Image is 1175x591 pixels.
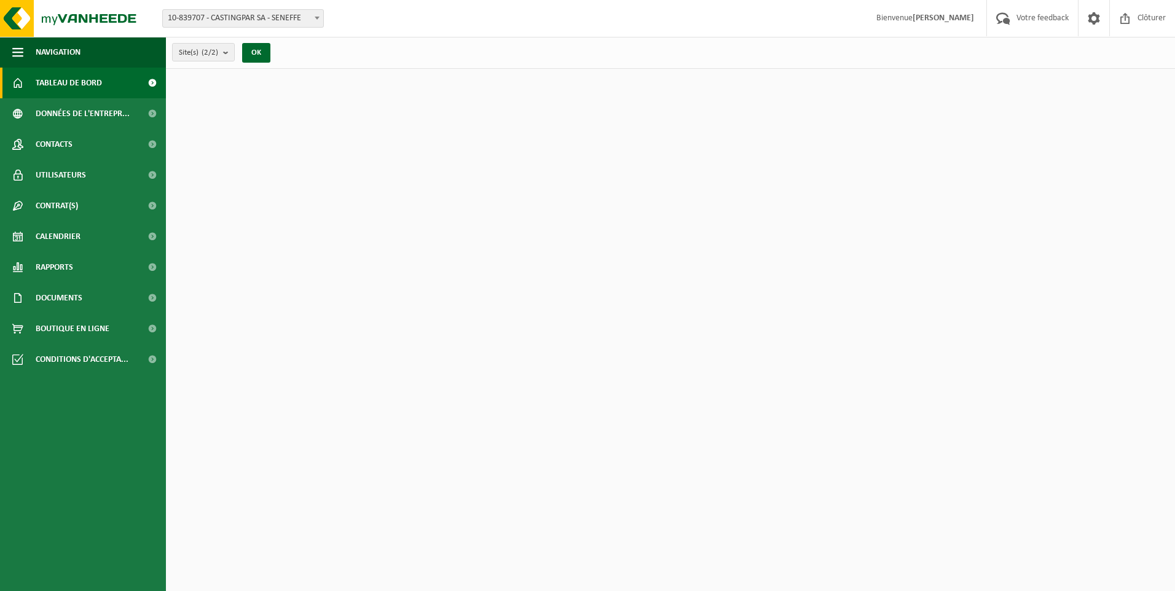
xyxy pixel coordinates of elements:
[172,43,235,61] button: Site(s)(2/2)
[36,190,78,221] span: Contrat(s)
[36,283,82,313] span: Documents
[36,68,102,98] span: Tableau de bord
[36,129,73,160] span: Contacts
[36,344,128,375] span: Conditions d'accepta...
[202,49,218,57] count: (2/2)
[242,43,270,63] button: OK
[36,160,86,190] span: Utilisateurs
[36,37,81,68] span: Navigation
[913,14,974,23] strong: [PERSON_NAME]
[36,313,109,344] span: Boutique en ligne
[162,9,324,28] span: 10-839707 - CASTINGPAR SA - SENEFFE
[36,252,73,283] span: Rapports
[179,44,218,62] span: Site(s)
[36,221,81,252] span: Calendrier
[36,98,130,129] span: Données de l'entrepr...
[163,10,323,27] span: 10-839707 - CASTINGPAR SA - SENEFFE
